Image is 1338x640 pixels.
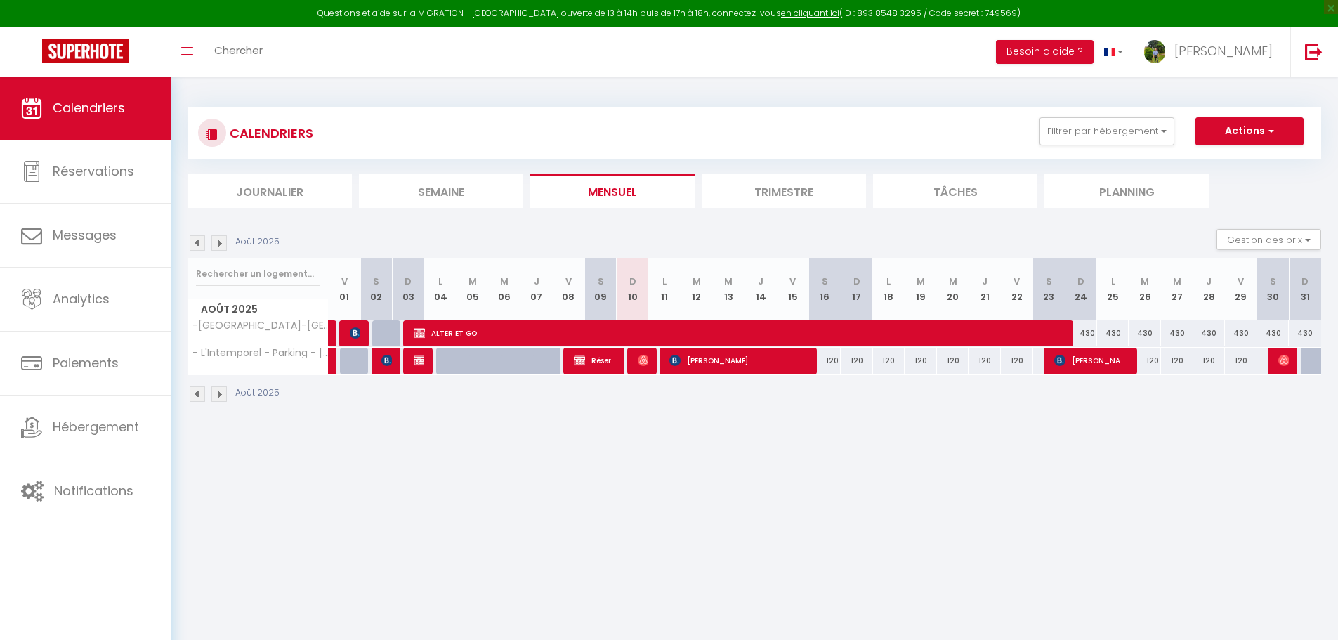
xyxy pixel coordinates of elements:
[1301,275,1309,288] abbr: D
[789,275,796,288] abbr: V
[853,275,860,288] abbr: D
[713,258,745,320] th: 13
[1065,258,1097,320] th: 24
[1111,275,1115,288] abbr: L
[724,275,733,288] abbr: M
[214,43,263,58] span: Chercher
[996,40,1094,64] button: Besoin d'aide ?
[553,258,585,320] th: 08
[1141,275,1149,288] abbr: M
[373,275,379,288] abbr: S
[226,117,313,149] h3: CALENDRIERS
[1001,348,1033,374] div: 120
[949,275,957,288] abbr: M
[54,482,133,499] span: Notifications
[629,275,636,288] abbr: D
[1129,348,1161,374] div: 120
[204,27,273,77] a: Chercher
[500,275,509,288] abbr: M
[1161,258,1193,320] th: 27
[917,275,925,288] abbr: M
[1134,27,1290,77] a: ... [PERSON_NAME]
[190,320,331,331] span: -[GEOGRAPHIC_DATA]-[GEOGRAPHIC_DATA]
[1077,275,1084,288] abbr: D
[468,275,477,288] abbr: M
[235,235,280,249] p: Août 2025
[617,258,649,320] th: 10
[414,320,1070,346] span: ALTER ET GO
[414,347,424,374] span: Réservée Florian
[405,275,412,288] abbr: D
[937,258,969,320] th: 20
[1289,320,1321,346] div: 430
[53,99,125,117] span: Calendriers
[1144,40,1165,63] img: ...
[669,347,809,374] span: [PERSON_NAME]
[1001,258,1033,320] th: 22
[781,7,839,19] a: en cliquant ici
[1278,347,1289,374] span: [PERSON_NAME]
[360,258,393,320] th: 02
[350,320,360,346] span: [PERSON_NAME]
[1305,43,1323,60] img: logout
[822,275,828,288] abbr: S
[530,174,695,208] li: Mensuel
[1097,258,1129,320] th: 25
[808,348,841,374] div: 120
[1238,275,1244,288] abbr: V
[1257,320,1290,346] div: 430
[53,290,110,308] span: Analytics
[381,347,392,374] span: [PERSON_NAME]
[873,348,905,374] div: 120
[1270,275,1276,288] abbr: S
[534,275,539,288] abbr: J
[53,226,117,244] span: Messages
[1065,320,1097,346] div: 430
[1193,320,1226,346] div: 430
[873,174,1037,208] li: Tâches
[702,174,866,208] li: Trimestre
[905,348,937,374] div: 120
[1129,320,1161,346] div: 430
[1206,275,1212,288] abbr: J
[574,347,617,374] span: Réservée [PERSON_NAME]
[53,354,119,372] span: Paiements
[1039,117,1174,145] button: Filtrer par hébergement
[1046,275,1052,288] abbr: S
[196,261,320,287] input: Rechercher un logement...
[1033,258,1065,320] th: 23
[681,258,713,320] th: 12
[1161,320,1193,346] div: 430
[1225,348,1257,374] div: 120
[1216,229,1321,250] button: Gestion des prix
[886,275,891,288] abbr: L
[457,258,489,320] th: 05
[758,275,763,288] abbr: J
[424,258,457,320] th: 04
[1129,258,1161,320] th: 26
[1014,275,1020,288] abbr: V
[1193,258,1226,320] th: 28
[1289,258,1321,320] th: 31
[1173,275,1181,288] abbr: M
[329,258,361,320] th: 01
[1097,320,1129,346] div: 430
[584,258,617,320] th: 09
[1225,258,1257,320] th: 29
[188,174,352,208] li: Journalier
[873,258,905,320] th: 18
[1193,348,1226,374] div: 120
[341,275,348,288] abbr: V
[598,275,604,288] abbr: S
[662,275,667,288] abbr: L
[638,347,648,374] span: [PERSON_NAME]
[359,174,523,208] li: Semaine
[1044,174,1209,208] li: Planning
[53,418,139,436] span: Hébergement
[1257,258,1290,320] th: 30
[1174,42,1273,60] span: [PERSON_NAME]
[969,348,1001,374] div: 120
[188,299,328,320] span: Août 2025
[42,39,129,63] img: Super Booking
[1195,117,1304,145] button: Actions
